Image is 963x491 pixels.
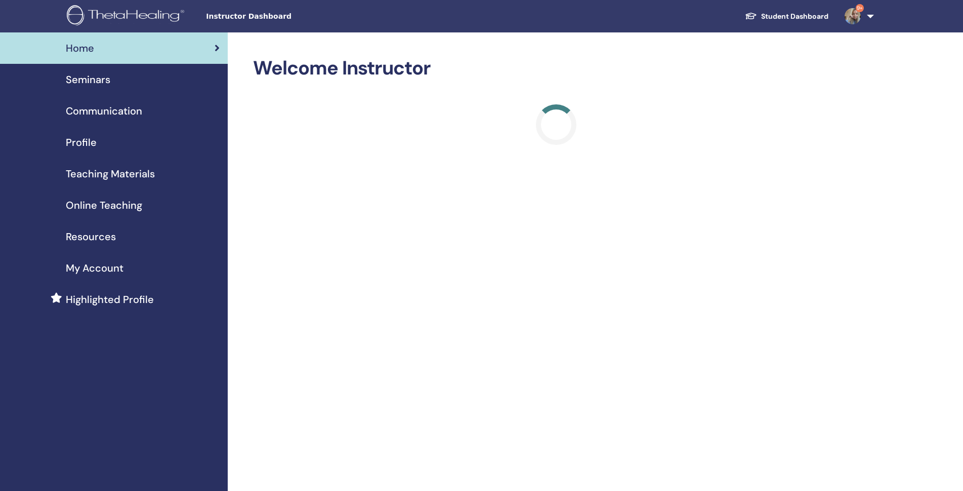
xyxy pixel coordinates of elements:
[66,72,110,87] span: Seminars
[737,7,836,26] a: Student Dashboard
[253,57,859,80] h2: Welcome Instructor
[66,229,116,244] span: Resources
[66,166,155,181] span: Teaching Materials
[67,5,188,28] img: logo.png
[66,41,94,56] span: Home
[745,12,757,20] img: graduation-cap-white.svg
[66,103,142,119] span: Communication
[66,292,154,307] span: Highlighted Profile
[66,198,142,213] span: Online Teaching
[856,4,864,12] span: 9+
[845,8,861,24] img: default.jpg
[66,135,97,150] span: Profile
[66,260,123,276] span: My Account
[206,11,358,22] span: Instructor Dashboard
